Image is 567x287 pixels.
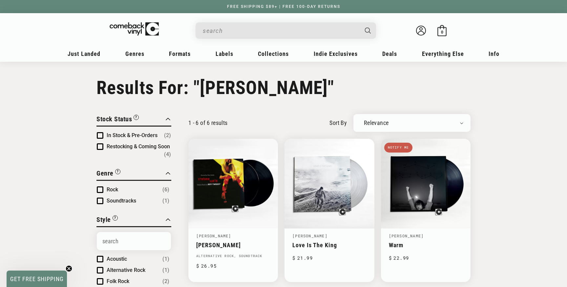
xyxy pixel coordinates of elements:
h1: Results For: "[PERSON_NAME]" [96,77,471,99]
a: Warm [389,242,463,249]
span: Style [96,216,111,224]
span: Restocking & Coming Soon [107,143,170,150]
a: [PERSON_NAME] [196,233,231,238]
span: Number of products: (6) [162,186,169,194]
span: Collections [258,50,289,57]
button: Filter by Stock Status [96,114,139,126]
a: [PERSON_NAME] [292,233,327,238]
span: Stock Status [96,115,132,123]
a: Love Is The King [292,242,366,249]
span: Number of products: (4) [164,151,171,158]
div: GET FREE SHIPPINGClose teaser [7,271,67,287]
span: Alternative Rock [107,267,145,273]
span: Just Landed [68,50,100,57]
span: Folk Rock [107,278,129,284]
a: [PERSON_NAME] [196,242,270,249]
span: Indie Exclusives [314,50,358,57]
span: Soundtracks [107,198,136,204]
span: Labels [216,50,233,57]
span: Genre [96,169,114,177]
button: Close teaser [66,265,72,272]
label: sort by [329,118,347,127]
button: Filter by Genre [96,168,120,180]
button: Filter by Style [96,215,118,226]
span: Number of products: (1) [162,197,169,205]
input: search [203,24,358,37]
a: FREE SHIPPING $89+ | FREE 100-DAY RETURNS [220,4,347,9]
input: Search Options [97,232,171,250]
span: GET FREE SHIPPING [10,275,64,282]
span: Formats [169,50,191,57]
span: Info [489,50,499,57]
span: 0 [441,30,443,35]
span: Number of products: (1) [162,255,169,263]
span: Deals [382,50,397,57]
span: Acoustic [107,256,127,262]
span: Everything Else [422,50,464,57]
span: Number of products: (1) [162,266,169,274]
a: [PERSON_NAME] [389,233,424,238]
p: 1 - 6 of 6 results [188,119,227,126]
span: Number of products: (2) [162,277,169,285]
div: Search [196,22,376,39]
button: Search [359,22,377,39]
span: In Stock & Pre-Orders [107,132,157,138]
span: Rock [107,186,118,193]
span: Number of products: (2) [164,132,171,139]
span: Genres [125,50,144,57]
